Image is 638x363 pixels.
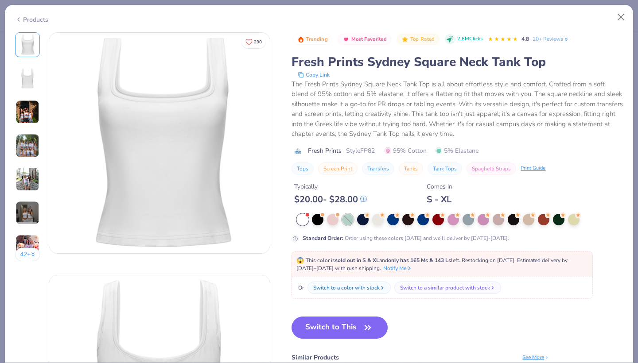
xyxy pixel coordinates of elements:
[383,264,412,272] button: Notify Me
[296,257,568,272] span: This color is and left. Restocking on [DATE]. Estimated delivery by [DATE]–[DATE] with rush shipp...
[401,36,408,43] img: Top Rated sort
[295,70,332,79] button: copy to clipboard
[17,34,38,55] img: Front
[16,134,39,158] img: User generated content
[303,234,509,242] div: Order using these colors [DATE] and we'll deliver by [DATE]-[DATE].
[16,235,39,259] img: User generated content
[427,182,452,191] div: Comes In
[394,282,501,294] button: Switch to a similar product with stock
[397,34,439,45] button: Badge Button
[533,35,569,43] a: 20+ Reviews
[428,162,462,175] button: Tank Tops
[292,147,303,154] img: brand logo
[294,182,367,191] div: Typically
[521,35,529,42] span: 4.8
[338,34,391,45] button: Badge Button
[16,100,39,124] img: User generated content
[15,15,48,24] div: Products
[254,40,262,44] span: 290
[292,353,339,362] div: Similar Products
[400,284,490,292] div: Switch to a similar product with stock
[362,162,394,175] button: Transfers
[292,79,623,139] div: The Fresh Prints Sydney Square Neck Tank Top is all about effortless style and comfort. Crafted f...
[296,284,304,292] span: Or
[16,167,39,191] img: User generated content
[346,146,375,155] span: Style FP82
[15,248,40,261] button: 42+
[457,35,482,43] span: 2.8M Clicks
[16,201,39,225] img: User generated content
[342,36,350,43] img: Most Favorited sort
[385,146,427,155] span: 95% Cotton
[351,37,387,42] span: Most Favorited
[17,68,38,89] img: Back
[292,54,623,70] div: Fresh Prints Sydney Square Neck Tank Top
[241,35,266,48] button: Like
[427,194,452,205] div: S - XL
[292,34,332,45] button: Badge Button
[307,282,391,294] button: Switch to a color with stock
[292,317,388,339] button: Switch to This
[303,235,343,242] strong: Standard Order :
[613,9,630,26] button: Close
[521,165,545,172] div: Print Guide
[399,162,423,175] button: Tanks
[296,256,304,265] span: 😱
[335,257,379,264] strong: sold out in S & XL
[467,162,516,175] button: Spaghetti Straps
[522,353,549,361] div: See More
[292,162,314,175] button: Tops
[388,257,451,264] strong: only has 165 Ms & 143 Ls
[488,32,518,46] div: 4.8 Stars
[297,36,304,43] img: Trending sort
[410,37,435,42] span: Top Rated
[49,33,270,253] img: Front
[436,146,478,155] span: 5% Elastane
[306,37,328,42] span: Trending
[308,146,342,155] span: Fresh Prints
[294,194,367,205] div: $ 20.00 - $ 28.00
[313,284,380,292] div: Switch to a color with stock
[318,162,358,175] button: Screen Print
